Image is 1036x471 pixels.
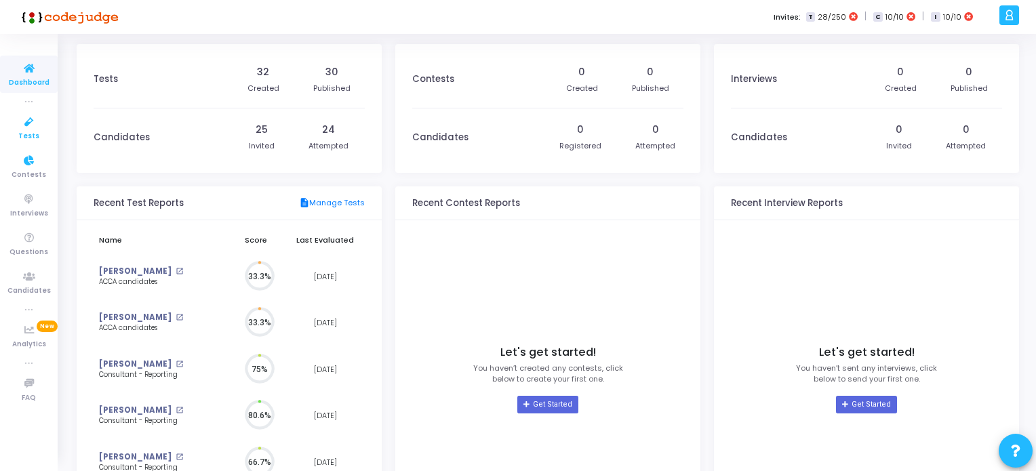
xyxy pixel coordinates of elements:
a: [PERSON_NAME] [99,266,172,277]
div: Consultant - Reporting [99,416,204,426]
span: Analytics [12,339,46,350]
td: [DATE] [285,392,365,439]
mat-icon: open_in_new [176,314,183,321]
div: 25 [256,123,268,137]
a: Get Started [517,396,578,413]
span: C [873,12,882,22]
h4: Let's get started! [819,346,915,359]
span: New [37,321,58,332]
div: Created [247,83,279,94]
span: FAQ [22,392,36,404]
a: Get Started [836,396,896,413]
th: Last Evaluated [285,227,365,253]
mat-icon: description [299,197,309,209]
span: 10/10 [943,12,961,23]
td: [DATE] [285,346,365,393]
td: [DATE] [285,300,365,346]
img: logo [17,3,119,30]
mat-icon: open_in_new [176,453,183,461]
td: [DATE] [285,253,365,300]
span: | [864,9,866,24]
span: Tests [18,131,39,142]
div: Created [885,83,917,94]
h3: Candidates [94,132,150,143]
h3: Contests [412,74,454,85]
h3: Candidates [412,132,469,143]
div: 24 [322,123,335,137]
a: [PERSON_NAME] [99,405,172,416]
div: 30 [325,65,338,79]
a: [PERSON_NAME] [99,312,172,323]
span: | [922,9,924,24]
div: Invited [249,140,275,152]
th: Score [226,227,285,253]
p: You haven’t sent any interviews, click below to send your first one. [796,363,937,385]
span: 28/250 [818,12,846,23]
div: Attempted [308,140,348,152]
h3: Recent Interview Reports [731,198,843,209]
div: 0 [578,65,585,79]
div: 0 [896,123,902,137]
mat-icon: open_in_new [176,407,183,414]
div: 0 [963,123,970,137]
span: 10/10 [885,12,904,23]
div: Attempted [635,140,675,152]
div: Consultant - Reporting [99,370,204,380]
label: Invites: [774,12,801,23]
h3: Recent Test Reports [94,198,184,209]
span: I [931,12,940,22]
h3: Candidates [731,132,787,143]
th: Name [94,227,226,253]
div: 0 [897,65,904,79]
span: Candidates [7,285,51,297]
span: Questions [9,247,48,258]
p: You haven’t created any contests, click below to create your first one. [473,363,623,385]
h3: Interviews [731,74,777,85]
div: 0 [965,65,972,79]
h4: Let's get started! [500,346,596,359]
mat-icon: open_in_new [176,361,183,368]
div: 0 [577,123,584,137]
mat-icon: open_in_new [176,268,183,275]
span: T [806,12,815,22]
div: ACCA candidates [99,277,204,287]
a: Manage Tests [299,197,365,209]
span: Contests [12,169,46,181]
div: 0 [647,65,654,79]
a: [PERSON_NAME] [99,359,172,370]
div: Registered [559,140,601,152]
div: Attempted [946,140,986,152]
div: Published [313,83,351,94]
div: Published [951,83,988,94]
div: 0 [652,123,659,137]
div: Created [566,83,598,94]
div: ACCA candidates [99,323,204,333]
h3: Tests [94,74,118,85]
a: [PERSON_NAME] [99,451,172,463]
div: Invited [886,140,912,152]
span: Dashboard [9,77,49,89]
span: Interviews [10,208,48,220]
div: 32 [257,65,269,79]
h3: Recent Contest Reports [412,198,520,209]
div: Published [632,83,669,94]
